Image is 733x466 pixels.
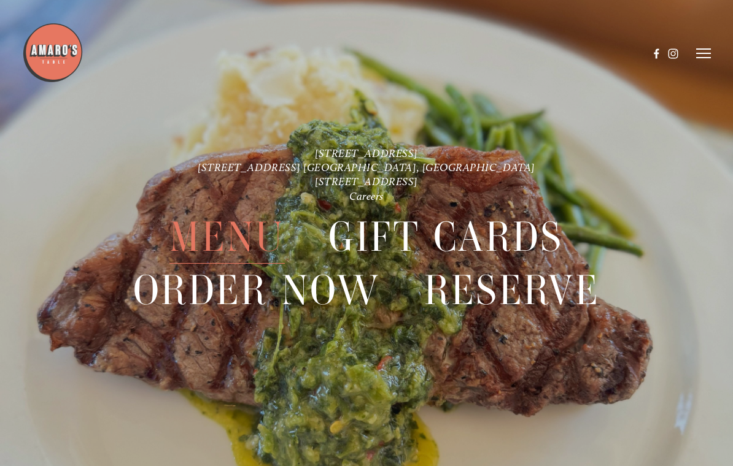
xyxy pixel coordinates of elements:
[328,210,564,263] a: Gift Cards
[169,210,284,263] a: Menu
[315,175,418,188] a: [STREET_ADDRESS]
[22,22,83,83] img: Amaro's Table
[349,189,384,202] a: Careers
[169,210,284,264] span: Menu
[424,264,600,316] a: Reserve
[328,210,564,264] span: Gift Cards
[315,147,418,159] a: [STREET_ADDRESS]
[198,161,535,174] a: [STREET_ADDRESS] [GEOGRAPHIC_DATA], [GEOGRAPHIC_DATA]
[133,264,380,316] a: Order Now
